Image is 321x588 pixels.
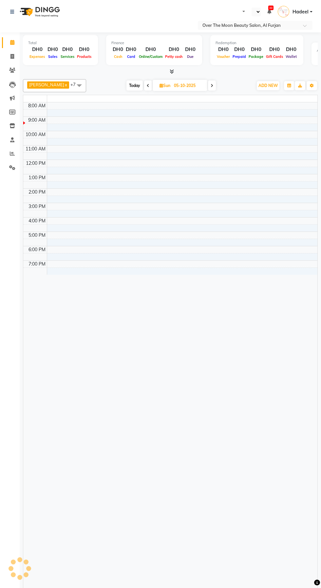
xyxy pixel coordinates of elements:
[216,54,231,59] span: Voucher
[27,174,47,181] div: 1:00 PM
[25,160,47,167] div: 12:00 PM
[164,46,184,53] div: DH0
[47,54,59,59] span: Sales
[138,46,164,53] div: DH0
[27,117,47,124] div: 9:00 AM
[27,246,47,253] div: 6:00 PM
[293,9,309,15] span: Hadeel
[76,46,93,53] div: DH0
[126,80,143,91] span: Today
[27,217,47,224] div: 4:00 PM
[27,189,47,196] div: 2:00 PM
[64,82,67,87] a: x
[231,46,247,53] div: DH0
[278,6,289,17] img: Hadeel
[257,81,279,90] button: ADD NEW
[29,82,64,87] span: [PERSON_NAME]
[27,261,47,268] div: 7:00 PM
[186,54,195,59] span: Due
[258,83,278,88] span: ADD NEW
[27,102,47,109] div: 8:00 AM
[265,54,284,59] span: Gift Cards
[70,82,81,87] span: +7
[184,46,197,53] div: DH0
[231,54,247,59] span: Prepaid
[126,54,137,59] span: Card
[28,46,46,53] div: DH0
[124,46,138,53] div: DH0
[164,54,184,59] span: Petty cash
[59,46,76,53] div: DH0
[265,46,284,53] div: DH0
[24,131,47,138] div: 10:00 AM
[28,54,46,59] span: Expenses
[113,54,123,59] span: Cash
[46,46,59,53] div: DH0
[284,46,298,53] div: DH0
[158,83,172,88] span: Sun
[267,9,271,15] a: 33
[27,203,47,210] div: 3:00 PM
[284,54,298,59] span: Wallet
[17,3,62,21] img: logo
[247,46,265,53] div: DH0
[216,40,298,46] div: Redemption
[28,40,93,46] div: Total
[216,46,231,53] div: DH0
[268,6,274,10] span: 33
[247,54,265,59] span: Package
[172,81,205,91] input: 2025-10-05
[111,46,124,53] div: DH0
[76,54,93,59] span: Products
[59,54,76,59] span: Services
[27,232,47,239] div: 5:00 PM
[138,54,164,59] span: Online/Custom
[24,146,47,152] div: 11:00 AM
[111,40,197,46] div: Finance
